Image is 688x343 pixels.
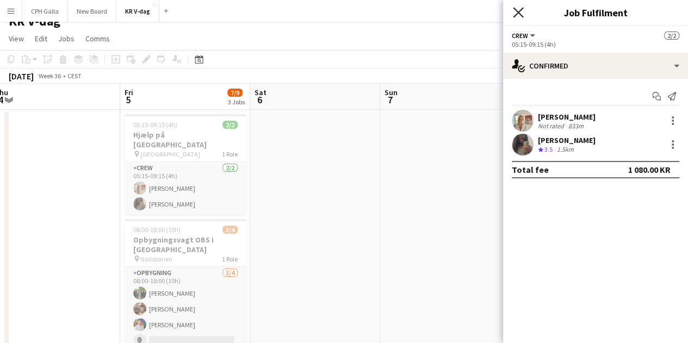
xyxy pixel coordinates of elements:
span: 5 [123,93,133,106]
app-card-role: Crew2/205:15-09:15 (4h)[PERSON_NAME][PERSON_NAME] [125,162,246,215]
span: 08:00-18:00 (10h) [133,226,181,234]
div: 1.5km [555,145,576,154]
span: Edit [35,34,47,43]
a: View [4,32,28,46]
div: 3 Jobs [228,98,245,106]
button: CPH Galla [22,1,68,22]
span: 7 [383,93,398,106]
div: Confirmed [503,53,688,79]
div: Total fee [512,164,549,175]
a: Comms [81,32,114,46]
div: 05:15-09:15 (4h) [512,40,679,48]
span: [GEOGRAPHIC_DATA] [140,150,200,158]
span: 6 [253,93,266,106]
div: 1 080.00 KR [628,164,671,175]
button: New Board [68,1,116,22]
span: Jobs [58,34,75,43]
div: [PERSON_NAME] [538,135,596,145]
button: KR V-dag [116,1,159,22]
span: Sun [385,88,398,97]
span: 2/2 [222,121,238,129]
h3: Opbygningsvagt OBS i [GEOGRAPHIC_DATA] [125,235,246,254]
span: Fri [125,88,133,97]
span: Sat [255,88,266,97]
button: Crew [512,32,537,40]
span: 3.5 [544,145,553,153]
h3: Hjælp på [GEOGRAPHIC_DATA] [125,130,246,149]
span: 3/4 [222,226,238,234]
a: Jobs [54,32,79,46]
div: 833m [566,122,586,130]
span: Comms [85,34,110,43]
span: Crew [512,32,528,40]
span: 05:15-09:15 (4h) [133,121,177,129]
div: [PERSON_NAME] [538,112,596,122]
span: 2/2 [664,32,679,40]
a: Edit [30,32,52,46]
div: [DATE] [9,71,34,82]
span: Godsbanen [140,255,172,263]
h3: Job Fulfilment [503,5,688,20]
app-job-card: 05:15-09:15 (4h)2/2Hjælp på [GEOGRAPHIC_DATA] [GEOGRAPHIC_DATA]1 RoleCrew2/205:15-09:15 (4h)[PERS... [125,114,246,215]
span: 7/9 [227,89,243,97]
span: 1 Role [222,255,238,263]
span: 1 Role [222,150,238,158]
div: CEST [67,72,82,80]
div: Not rated [538,122,566,130]
span: View [9,34,24,43]
span: Week 36 [36,72,63,80]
